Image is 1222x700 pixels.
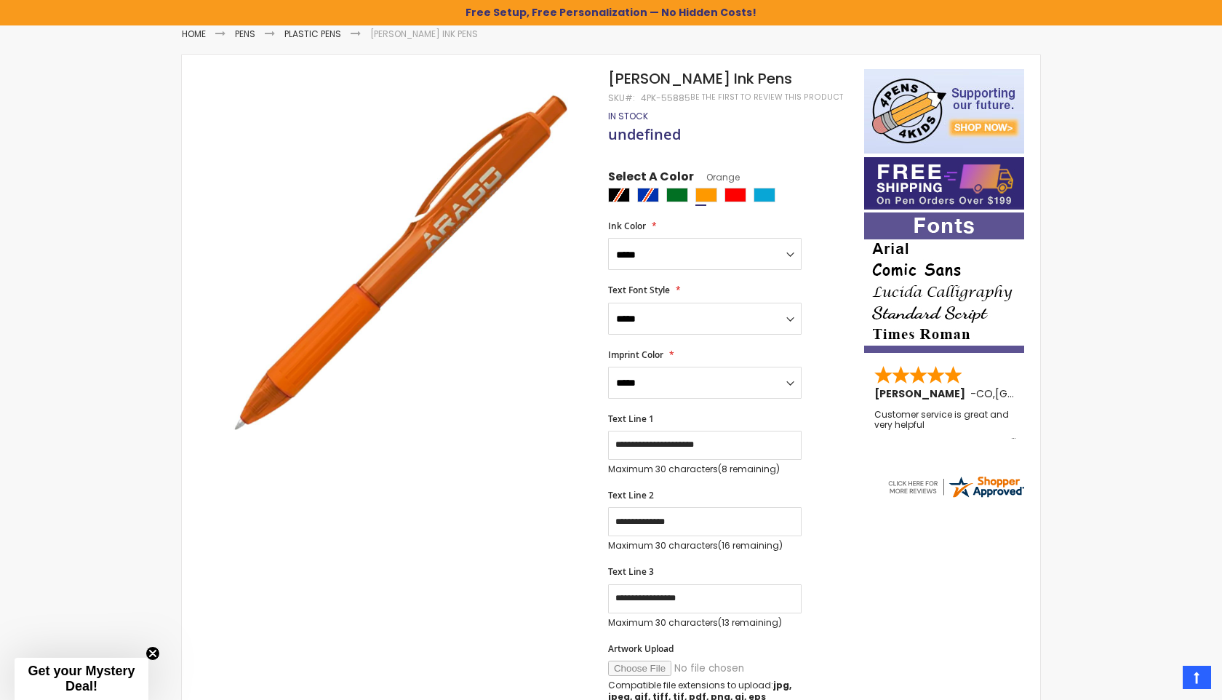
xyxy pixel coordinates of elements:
[1183,666,1211,689] a: Top
[211,68,588,445] img: orange-55885-cliff-gel-pen_1.jpg
[718,616,782,629] span: (13 remaining)
[874,410,1015,441] div: Customer service is great and very helpful
[608,565,654,578] span: Text Line 3
[145,646,160,661] button: Close teaser
[608,643,674,655] span: Artwork Upload
[608,284,670,296] span: Text Font Style
[608,349,663,361] span: Imprint Color
[718,463,780,475] span: (8 remaining)
[235,28,255,40] a: Pens
[608,489,654,501] span: Text Line 2
[284,28,341,40] a: Plastic Pens
[864,212,1024,353] img: font-personalization-examples
[724,188,746,202] div: Red
[718,539,783,552] span: (16 remaining)
[608,617,802,629] p: Maximum 30 characters
[608,68,792,89] span: [PERSON_NAME] Ink Pens
[608,540,802,552] p: Maximum 30 characters
[608,92,635,104] strong: SKU
[28,664,135,693] span: Get your Mystery Deal!
[182,28,206,40] a: Home
[864,69,1024,154] img: 4pens 4 kids
[15,658,148,700] div: Get your Mystery Deal!Close teaser
[694,171,740,183] span: Orange
[608,110,648,122] span: In stock
[864,157,1024,210] img: Free shipping on orders over $199
[995,386,1102,401] span: [GEOGRAPHIC_DATA]
[754,188,775,202] div: Turquoise
[608,413,654,425] span: Text Line 1
[874,386,970,401] span: [PERSON_NAME]
[608,464,802,475] p: Maximum 30 characters
[886,474,1026,500] img: 4pens.com widget logo
[666,188,688,202] div: Green
[886,490,1026,503] a: 4pens.com certificate URL
[608,220,646,232] span: Ink Color
[690,92,843,103] a: Be the first to review this product
[976,386,993,401] span: CO
[608,111,648,122] div: Availability
[608,169,694,188] span: Select A Color
[608,124,681,144] span: undefined
[370,28,478,40] li: [PERSON_NAME] Ink Pens
[970,386,1102,401] span: - ,
[641,92,690,104] div: 4PK-55885
[695,188,717,202] div: Orange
